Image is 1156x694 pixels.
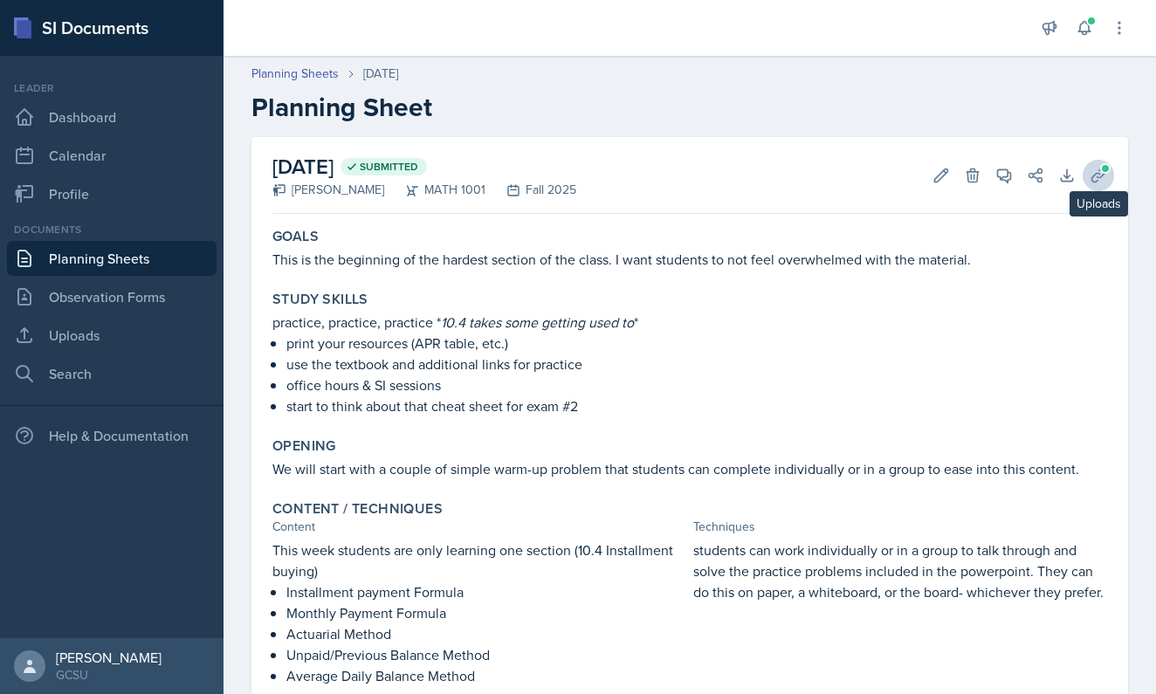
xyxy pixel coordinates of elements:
[272,249,1107,270] p: This is the beginning of the hardest section of the class. I want students to not feel overwhelme...
[56,666,162,684] div: GCSU
[251,92,1128,123] h2: Planning Sheet
[286,333,1107,354] p: print your resources (APR table, etc.)
[7,222,217,237] div: Documents
[272,151,576,182] h2: [DATE]
[7,138,217,173] a: Calendar
[363,65,398,83] div: [DATE]
[272,458,1107,479] p: We will start with a couple of simple warm-up problem that students can complete individually or ...
[360,160,418,174] span: Submitted
[272,518,686,536] div: Content
[286,374,1107,395] p: office hours & SI sessions
[272,539,686,581] p: This week students are only learning one section (10.4 Installment buying)
[7,318,217,353] a: Uploads
[7,241,217,276] a: Planning Sheets
[441,313,634,332] em: 10.4 takes some getting used to
[384,181,485,199] div: MATH 1001
[286,395,1107,416] p: start to think about that cheat sheet for exam #2
[272,181,384,199] div: [PERSON_NAME]
[286,354,1107,374] p: use the textbook and additional links for practice
[272,312,1107,333] p: practice, practice, practice * *
[7,279,217,314] a: Observation Forms
[693,518,1107,536] div: Techniques
[286,581,686,602] p: Installment payment Formula
[286,665,686,686] p: Average Daily Balance Method
[693,539,1107,602] p: students can work individually or in a group to talk through and solve the practice problems incl...
[7,418,217,453] div: Help & Documentation
[286,644,686,665] p: Unpaid/Previous Balance Method
[272,228,319,245] label: Goals
[272,437,336,455] label: Opening
[7,80,217,96] div: Leader
[251,65,339,83] a: Planning Sheets
[272,500,443,518] label: Content / Techniques
[485,181,576,199] div: Fall 2025
[7,356,217,391] a: Search
[286,623,686,644] p: Actuarial Method
[1083,160,1114,191] button: Uploads
[56,649,162,666] div: [PERSON_NAME]
[7,176,217,211] a: Profile
[272,291,368,308] label: Study Skills
[7,100,217,134] a: Dashboard
[286,602,686,623] p: Monthly Payment Formula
